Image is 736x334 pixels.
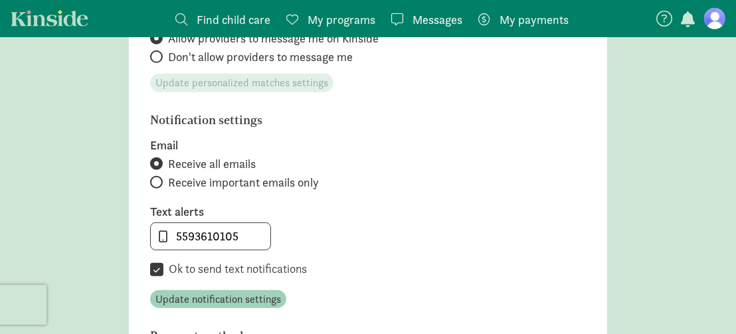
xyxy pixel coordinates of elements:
[413,11,462,29] span: Messages
[150,204,586,220] label: Text alerts
[308,11,375,29] span: My programs
[197,11,270,29] span: Find child care
[150,290,286,309] button: Update notification settings
[168,49,353,65] span: Don't allow providers to message me
[151,223,270,250] input: 555-555-5555
[163,261,307,277] label: Ok to send text notifications
[168,175,319,191] span: Receive important emails only
[150,114,515,127] h6: Notification settings
[150,74,333,92] button: Update personalized matches settings
[500,11,569,29] span: My payments
[150,137,586,153] label: Email
[11,10,88,27] a: Kinside
[155,292,281,307] span: Update notification settings
[155,75,328,91] span: Update personalized matches settings
[168,156,256,172] span: Receive all emails
[168,31,379,46] span: Allow providers to message me on Kinside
